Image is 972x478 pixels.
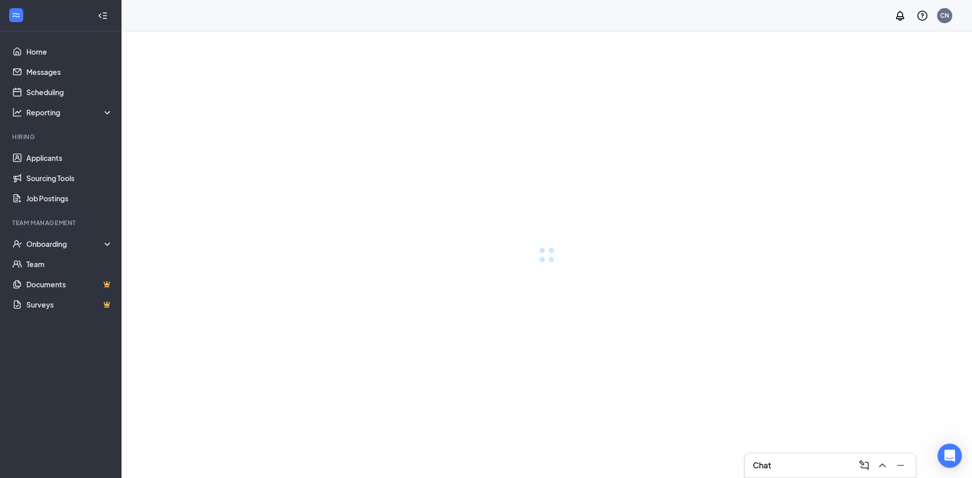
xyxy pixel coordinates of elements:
a: SurveysCrown [26,294,113,315]
button: Minimize [892,457,908,473]
svg: UserCheck [12,239,22,249]
svg: ComposeMessage [858,459,870,471]
div: Open Intercom Messenger [938,444,962,468]
a: Team [26,254,113,274]
div: Hiring [12,133,111,141]
svg: Notifications [894,10,906,22]
a: Sourcing Tools [26,168,113,188]
a: Messages [26,62,113,82]
div: Team Management [12,219,111,227]
div: Onboarding [26,239,113,249]
div: CN [940,11,949,20]
svg: WorkstreamLogo [11,10,21,20]
div: Reporting [26,107,113,117]
h3: Chat [753,460,771,471]
a: Home [26,41,113,62]
svg: Analysis [12,107,22,117]
a: Applicants [26,148,113,168]
svg: Collapse [98,11,108,21]
a: Scheduling [26,82,113,102]
svg: ChevronUp [876,459,888,471]
a: Job Postings [26,188,113,208]
a: DocumentsCrown [26,274,113,294]
svg: QuestionInfo [916,10,928,22]
svg: Minimize [895,459,907,471]
button: ChevronUp [873,457,889,473]
button: ComposeMessage [855,457,871,473]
